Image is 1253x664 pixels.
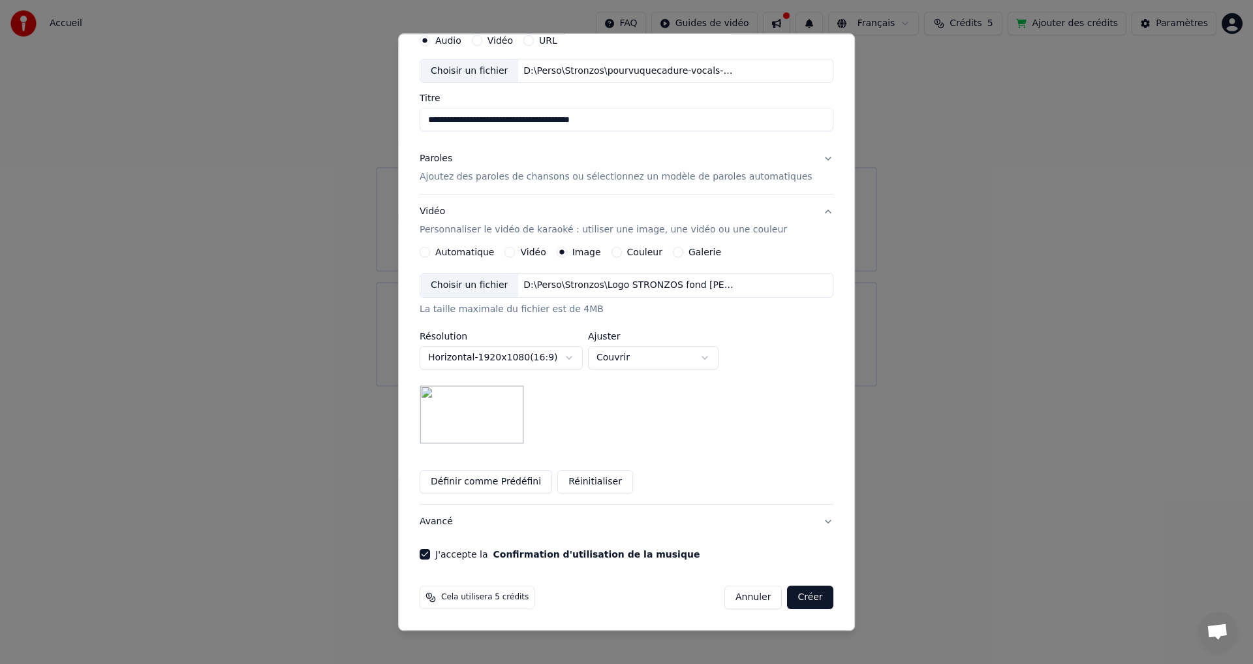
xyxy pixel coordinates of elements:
[435,248,494,257] label: Automatique
[493,550,700,560] button: J'accepte la
[724,586,782,610] button: Annuler
[420,195,833,247] button: VidéoPersonnaliser le vidéo de karaoké : utiliser une image, une vidéo ou une couleur
[420,59,518,83] div: Choisir un fichier
[519,65,741,78] div: D:\Perso\Stronzos\pourvuquecadure-vocals-D major-140bpm-440hz.mp3
[420,304,833,317] div: La taille maximale du fichier est de 4MB
[519,279,741,292] div: D:\Perso\Stronzos\Logo STRONZOS fond [PERSON_NAME].jpg
[435,36,461,45] label: Audio
[420,247,833,505] div: VidéoPersonnaliser le vidéo de karaoké : utiliser une image, une vidéo ou une couleur
[420,332,583,341] label: Résolution
[420,471,552,494] button: Définir comme Prédéfini
[420,274,518,298] div: Choisir un fichier
[441,593,529,603] span: Cela utilisera 5 crédits
[420,224,787,237] p: Personnaliser le vidéo de karaoké : utiliser une image, une vidéo ou une couleur
[420,94,833,103] label: Titre
[487,36,513,45] label: Vidéo
[588,332,719,341] label: Ajuster
[557,471,633,494] button: Réinitialiser
[420,505,833,539] button: Avancé
[627,248,662,257] label: Couleur
[688,248,721,257] label: Galerie
[572,248,601,257] label: Image
[420,206,787,237] div: Vidéo
[420,142,833,195] button: ParolesAjoutez des paroles de chansons ou sélectionnez un modèle de paroles automatiques
[539,36,557,45] label: URL
[420,171,812,184] p: Ajoutez des paroles de chansons ou sélectionnez un modèle de paroles automatiques
[788,586,833,610] button: Créer
[521,248,546,257] label: Vidéo
[435,550,700,560] label: J'accepte la
[420,153,452,166] div: Paroles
